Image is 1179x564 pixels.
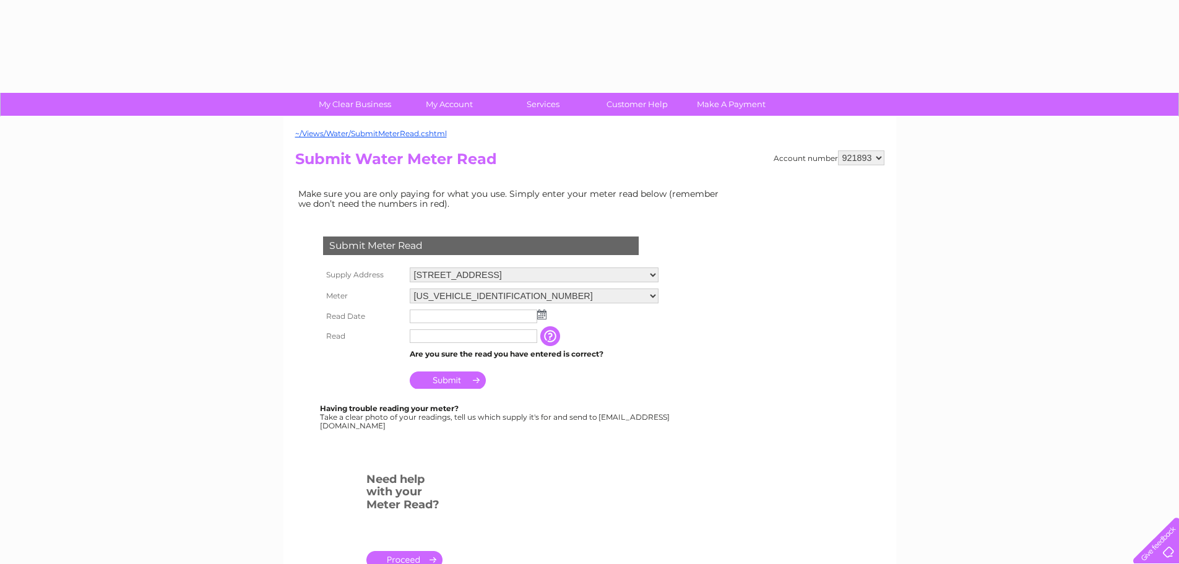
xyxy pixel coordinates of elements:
[320,404,459,413] b: Having trouble reading your meter?
[320,326,407,346] th: Read
[492,93,594,116] a: Services
[320,306,407,326] th: Read Date
[586,93,688,116] a: Customer Help
[540,326,563,346] input: Information
[304,93,406,116] a: My Clear Business
[366,471,443,518] h3: Need help with your Meter Read?
[774,150,884,165] div: Account number
[295,129,447,138] a: ~/Views/Water/SubmitMeterRead.cshtml
[295,150,884,174] h2: Submit Water Meter Read
[680,93,782,116] a: Make A Payment
[398,93,500,116] a: My Account
[320,264,407,285] th: Supply Address
[537,310,546,319] img: ...
[323,236,639,255] div: Submit Meter Read
[407,346,662,362] td: Are you sure the read you have entered is correct?
[410,371,486,389] input: Submit
[320,404,672,430] div: Take a clear photo of your readings, tell us which supply it's for and send to [EMAIL_ADDRESS][DO...
[320,285,407,306] th: Meter
[295,186,728,212] td: Make sure you are only paying for what you use. Simply enter your meter read below (remember we d...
